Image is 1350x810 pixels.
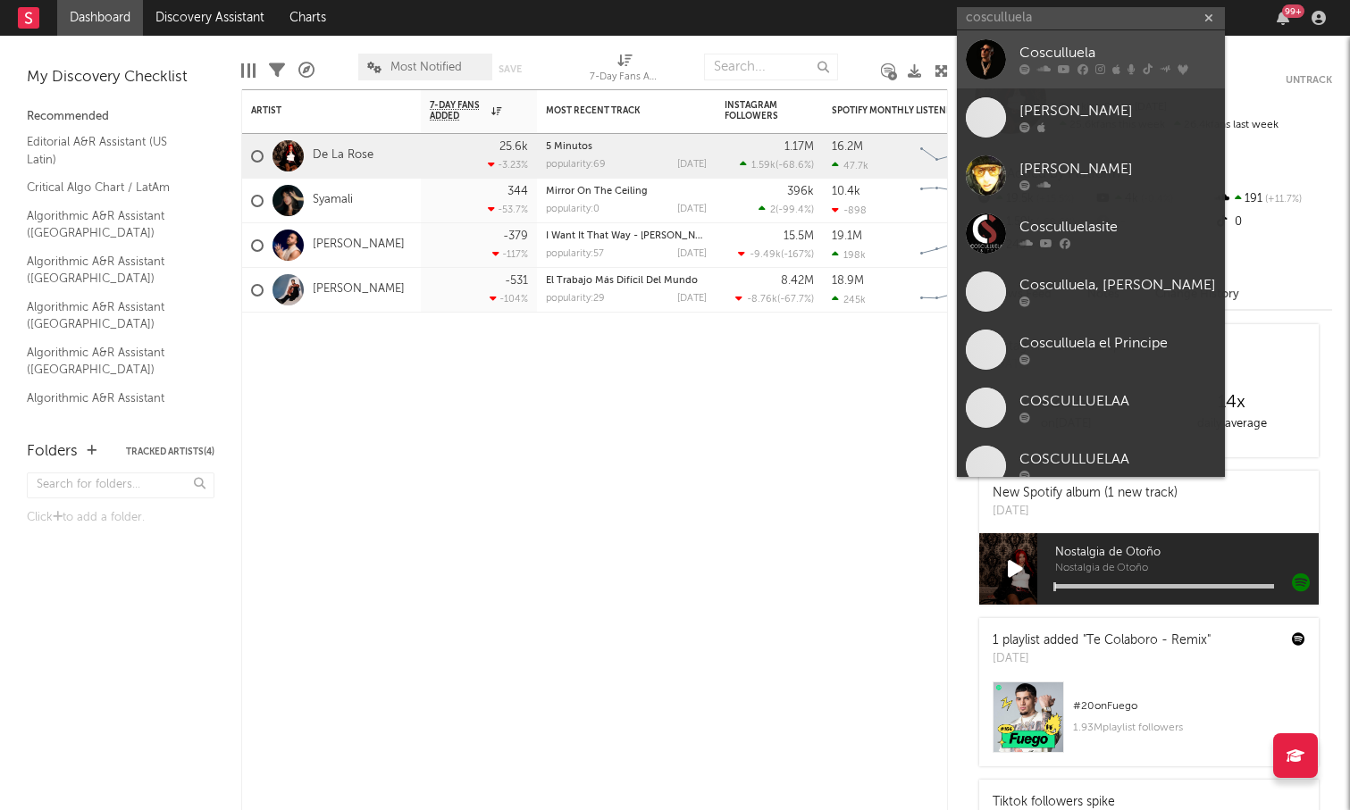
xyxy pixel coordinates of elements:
[912,223,993,268] svg: Chart title
[546,205,600,214] div: popularity: 0
[27,252,197,288] a: Algorithmic A&R Assistant ([GEOGRAPHIC_DATA])
[251,105,385,116] div: Artist
[832,141,863,153] div: 16.2M
[27,472,214,498] input: Search for folders...
[1213,188,1332,211] div: 191
[993,631,1211,650] div: 1 playlist added
[993,650,1211,668] div: [DATE]
[1262,195,1302,205] span: +11.7 %
[781,275,814,287] div: 8.42M
[780,295,811,305] span: -67.7 %
[546,231,707,241] div: I Want It That Way - KARYO Remix
[313,282,405,297] a: [PERSON_NAME]
[778,205,811,215] span: -99.4 %
[430,100,487,121] span: 7-Day Fans Added
[1083,634,1211,647] a: "Te Colaboro - Remix"
[27,178,197,197] a: Critical Algo Chart / LatAm
[313,148,373,163] a: De La Rose
[546,160,606,170] div: popularity: 69
[1055,564,1319,574] span: Nostalgia de Otoño
[677,205,707,214] div: [DATE]
[1149,392,1314,413] div: 14 x
[1019,391,1216,413] div: COSCULLUELAA
[126,447,214,456] button: Tracked Artists(4)
[979,681,1319,766] a: #20onFuego1.93Mplaylist followers
[787,186,814,197] div: 396k
[740,159,814,171] div: ( )
[546,187,707,196] div: Mirror On The Ceiling
[313,193,353,208] a: Syamali
[499,141,528,153] div: 25.6k
[832,160,868,171] div: 47.7k
[832,249,866,261] div: 198k
[738,248,814,260] div: ( )
[957,88,1225,146] a: [PERSON_NAME]
[677,294,707,304] div: [DATE]
[832,186,860,197] div: 10.4k
[957,146,1225,205] a: [PERSON_NAME]
[313,238,405,253] a: [PERSON_NAME]
[751,161,776,171] span: 1.59k
[27,343,197,380] a: Algorithmic A&R Assistant ([GEOGRAPHIC_DATA])
[490,293,528,305] div: -104 %
[27,206,197,243] a: Algorithmic A&R Assistant ([GEOGRAPHIC_DATA])
[1149,413,1314,435] div: daily average
[747,295,777,305] span: -8.76k
[957,205,1225,263] a: Cosculluelasite
[784,250,811,260] span: -167 %
[912,179,993,223] svg: Chart title
[704,54,838,80] input: Search...
[1019,449,1216,471] div: COSCULLUELAA
[390,62,462,73] span: Most Notified
[1277,11,1289,25] button: 99+
[27,106,214,128] div: Recommended
[546,231,750,241] a: I Want It That Way - [PERSON_NAME] Remix
[1286,71,1332,89] button: Untrack
[27,507,214,529] div: Click to add a folder.
[778,161,811,171] span: -68.6 %
[27,67,214,88] div: My Discovery Checklist
[590,45,661,96] div: 7-Day Fans Added (7-Day Fans Added)
[735,293,814,305] div: ( )
[590,67,661,88] div: 7-Day Fans Added (7-Day Fans Added)
[759,204,814,215] div: ( )
[27,388,197,425] a: Algorithmic A&R Assistant ([GEOGRAPHIC_DATA])
[1282,4,1304,18] div: 99 +
[750,250,781,260] span: -9.49k
[957,30,1225,88] a: Cosculluela
[1073,696,1305,717] div: # 20 on Fuego
[546,142,707,152] div: 5 Minutos
[488,159,528,171] div: -3.23 %
[770,205,776,215] span: 2
[27,132,197,169] a: Editorial A&R Assistant (US Latin)
[546,105,680,116] div: Most Recent Track
[507,186,528,197] div: 344
[957,321,1225,379] a: Cosculluela el Principe
[546,294,605,304] div: popularity: 29
[677,160,707,170] div: [DATE]
[546,276,698,286] a: El Trabajo Más Difícil Del Mundo
[27,441,78,463] div: Folders
[832,230,862,242] div: 19.1M
[546,276,707,286] div: El Trabajo Más Difícil Del Mundo
[993,484,1178,503] div: New Spotify album (1 new track)
[784,141,814,153] div: 1.17M
[27,297,197,334] a: Algorithmic A&R Assistant ([GEOGRAPHIC_DATA])
[546,142,592,152] a: 5 Minutos
[912,134,993,179] svg: Chart title
[298,45,314,96] div: A&R Pipeline
[1019,217,1216,238] div: Cosculluelasite
[505,275,528,287] div: -531
[1019,333,1216,355] div: Cosculluela el Principe
[488,204,528,215] div: -53.7 %
[241,45,256,96] div: Edit Columns
[499,64,522,74] button: Save
[1073,717,1305,739] div: 1.93M playlist followers
[492,248,528,260] div: -117 %
[957,263,1225,321] a: Cosculluela, [PERSON_NAME]
[269,45,285,96] div: Filters
[503,230,528,242] div: -379
[546,187,648,196] a: Mirror On The Ceiling
[832,205,867,216] div: -898
[832,294,866,305] div: 245k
